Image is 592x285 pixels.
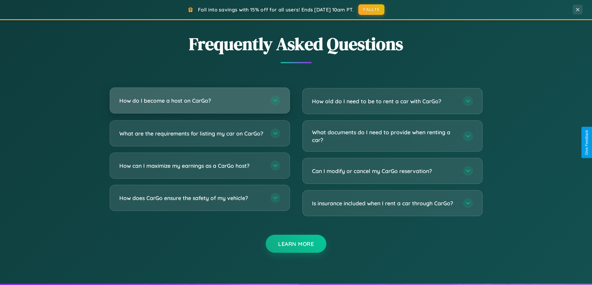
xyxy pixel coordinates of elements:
[312,199,457,207] h3: Is insurance included when I rent a car through CarGo?
[119,194,264,202] h3: How does CarGo ensure the safety of my vehicle?
[119,130,264,137] h3: What are the requirements for listing my car on CarGo?
[266,235,326,253] button: Learn More
[312,128,457,144] h3: What documents do I need to provide when renting a car?
[358,4,384,15] button: FALL15
[198,7,354,13] span: Fall into savings with 15% off for all users! Ends [DATE] 10am PT.
[119,97,264,105] h3: How do I become a host on CarGo?
[585,130,589,155] div: Give Feedback
[110,32,483,56] h2: Frequently Asked Questions
[312,97,457,105] h3: How old do I need to be to rent a car with CarGo?
[119,162,264,170] h3: How can I maximize my earnings as a CarGo host?
[312,167,457,175] h3: Can I modify or cancel my CarGo reservation?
